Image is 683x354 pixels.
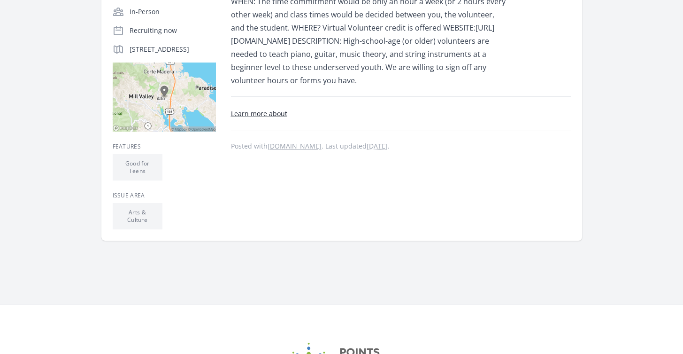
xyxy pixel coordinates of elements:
li: Good for Teens [113,154,162,181]
p: [STREET_ADDRESS] [130,45,216,54]
abbr: Sun, Sep 1, 2024 10:40 AM [367,142,388,150]
p: Posted with . Last updated . [231,142,571,150]
p: In-Person [130,7,216,16]
p: Recruiting now [130,26,216,35]
a: Learn more about [231,109,287,118]
h3: Features [113,143,216,150]
li: Arts & Culture [113,203,162,229]
h3: Issue area [113,192,216,199]
img: Map [113,63,216,132]
a: [DOMAIN_NAME] [268,142,322,150]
